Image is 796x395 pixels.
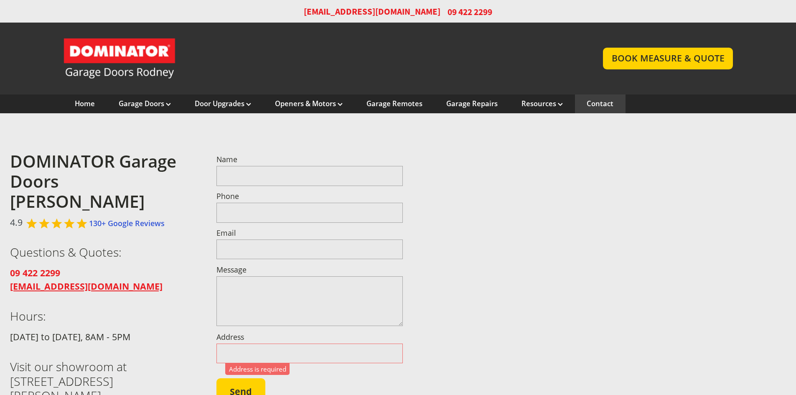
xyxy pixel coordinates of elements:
h2: DOMINATOR Garage Doors [PERSON_NAME] [10,151,197,212]
a: Openers & Motors [275,99,343,108]
a: Garage Remotes [366,99,422,108]
div: Address is required [225,363,290,375]
a: [EMAIL_ADDRESS][DOMAIN_NAME] [10,280,163,292]
a: Garage Doors [119,99,171,108]
a: 130+ Google Reviews [89,218,165,228]
label: Address [216,334,403,341]
strong: 09 422 2299 [10,267,60,279]
h3: Questions & Quotes: [10,245,197,259]
span: 4.9 [10,216,23,229]
label: Email [216,229,403,237]
a: 09 422 2299 [10,267,60,279]
label: Name [216,156,403,163]
a: BOOK MEASURE & QUOTE [603,48,733,69]
a: Resources [521,99,563,108]
a: Home [75,99,95,108]
h3: Hours: [10,309,197,323]
span: 09 422 2299 [448,6,492,18]
label: Message [216,266,403,274]
p: [DATE] to [DATE], 8AM - 5PM [10,330,197,344]
a: [EMAIL_ADDRESS][DOMAIN_NAME] [304,6,440,18]
label: Phone [216,193,403,200]
div: Rated 4.9 out of 5, [26,218,89,229]
a: Garage Repairs [446,99,498,108]
a: Contact [587,99,613,108]
a: Door Upgrades [195,99,251,108]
